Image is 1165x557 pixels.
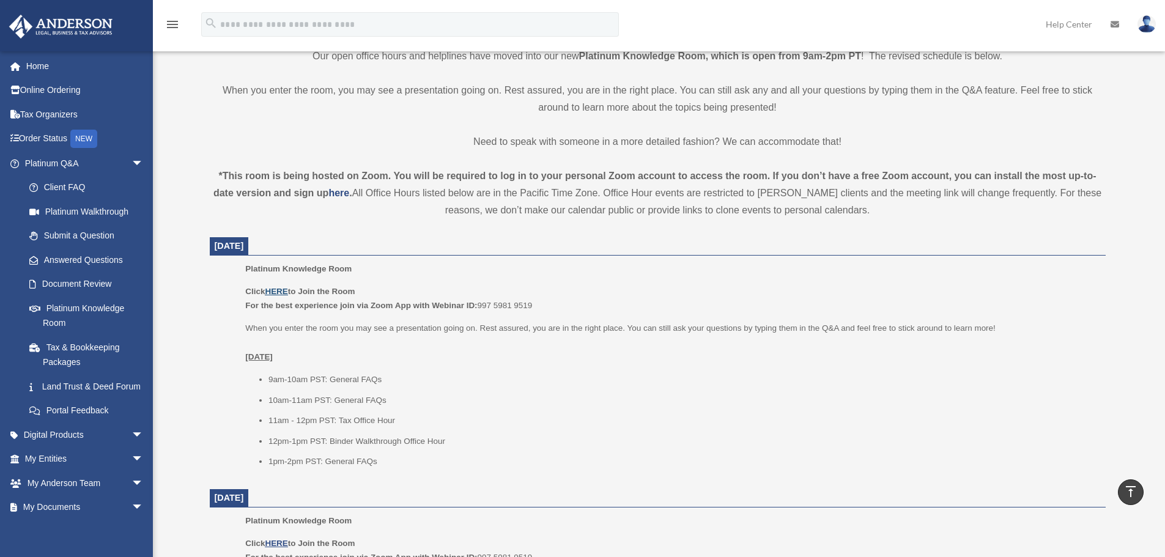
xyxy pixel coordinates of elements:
[131,422,156,448] span: arrow_drop_down
[210,82,1106,116] p: When you enter the room, you may see a presentation going on. Rest assured, you are in the right ...
[17,199,162,224] a: Platinum Walkthrough
[131,151,156,176] span: arrow_drop_down
[328,188,349,198] a: here
[9,151,162,175] a: Platinum Q&Aarrow_drop_down
[70,130,97,148] div: NEW
[215,241,244,251] span: [DATE]
[215,493,244,503] span: [DATE]
[245,352,273,361] u: [DATE]
[9,102,162,127] a: Tax Organizers
[268,413,1097,428] li: 11am - 12pm PST: Tax Office Hour
[9,471,162,495] a: My Anderson Teamarrow_drop_down
[210,48,1106,65] p: Our open office hours and helplines have moved into our new ! The revised schedule is below.
[131,447,156,472] span: arrow_drop_down
[268,434,1097,449] li: 12pm-1pm PST: Binder Walkthrough Office Hour
[245,539,355,548] b: Click to Join the Room
[210,133,1106,150] p: Need to speak with someone in a more detailed fashion? We can accommodate that!
[268,454,1097,469] li: 1pm-2pm PST: General FAQs
[9,127,162,152] a: Order StatusNEW
[265,287,287,296] a: HERE
[17,224,162,248] a: Submit a Question
[349,188,352,198] strong: .
[165,21,180,32] a: menu
[268,393,1097,408] li: 10am-11am PST: General FAQs
[131,471,156,496] span: arrow_drop_down
[245,264,352,273] span: Platinum Knowledge Room
[9,447,162,471] a: My Entitiesarrow_drop_down
[245,284,1097,313] p: 997 5981 9519
[245,321,1097,364] p: When you enter the room you may see a presentation going on. Rest assured, you are in the right p...
[165,17,180,32] i: menu
[204,17,218,30] i: search
[579,51,861,61] strong: Platinum Knowledge Room, which is open from 9am-2pm PT
[17,335,162,374] a: Tax & Bookkeeping Packages
[245,301,477,310] b: For the best experience join via Zoom App with Webinar ID:
[9,422,162,447] a: Digital Productsarrow_drop_down
[265,539,287,548] a: HERE
[17,248,162,272] a: Answered Questions
[213,171,1097,198] strong: *This room is being hosted on Zoom. You will be required to log in to your personal Zoom account ...
[268,372,1097,387] li: 9am-10am PST: General FAQs
[210,168,1106,219] div: All Office Hours listed below are in the Pacific Time Zone. Office Hour events are restricted to ...
[245,287,355,296] b: Click to Join the Room
[17,399,162,423] a: Portal Feedback
[9,54,162,78] a: Home
[6,15,116,39] img: Anderson Advisors Platinum Portal
[9,78,162,103] a: Online Ordering
[1137,15,1156,33] img: User Pic
[1118,479,1144,505] a: vertical_align_top
[131,495,156,520] span: arrow_drop_down
[17,175,162,200] a: Client FAQ
[17,374,162,399] a: Land Trust & Deed Forum
[9,495,162,520] a: My Documentsarrow_drop_down
[1123,484,1138,499] i: vertical_align_top
[17,272,162,297] a: Document Review
[245,516,352,525] span: Platinum Knowledge Room
[17,296,156,335] a: Platinum Knowledge Room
